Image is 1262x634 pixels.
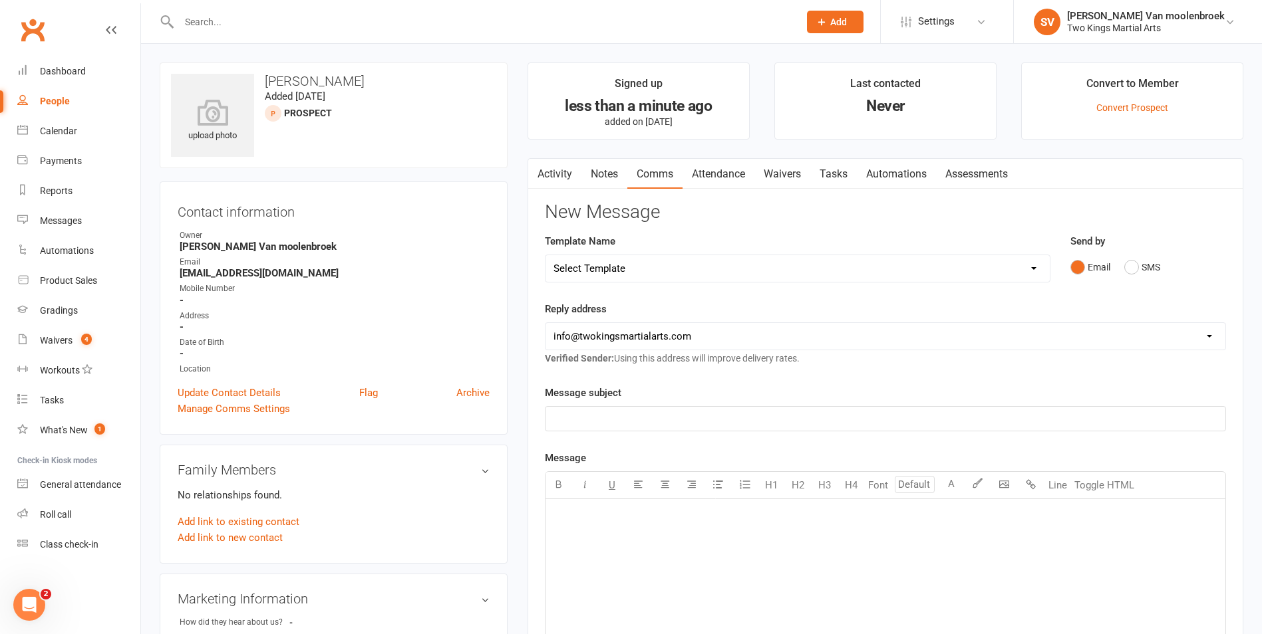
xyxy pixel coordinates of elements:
[180,267,490,279] strong: [EMAIL_ADDRESS][DOMAIN_NAME]
[17,326,140,356] a: Waivers 4
[175,13,790,31] input: Search...
[265,90,325,102] time: Added [DATE]
[1071,472,1138,498] button: Toggle HTML
[178,385,281,401] a: Update Contact Details
[94,423,105,435] span: 1
[1070,233,1105,249] label: Send by
[1067,10,1225,22] div: [PERSON_NAME] Van moolenbroek
[17,530,140,560] a: Class kiosk mode
[40,126,77,136] div: Calendar
[359,385,378,401] a: Flag
[807,11,864,33] button: Add
[81,334,92,345] span: 4
[13,589,45,621] iframe: Intercom live chat
[40,365,80,375] div: Workouts
[171,74,496,88] h3: [PERSON_NAME]
[615,75,663,99] div: Signed up
[456,385,490,401] a: Archive
[812,472,838,498] button: H3
[17,385,140,415] a: Tasks
[180,321,490,333] strong: -
[609,479,615,491] span: U
[178,463,490,477] h3: Family Members
[17,470,140,500] a: General attendance kiosk mode
[528,159,581,189] a: Activity
[40,215,82,226] div: Messages
[1086,75,1179,99] div: Convert to Member
[545,450,586,466] label: Message
[1096,102,1168,113] a: Convert Prospect
[857,159,936,189] a: Automations
[540,99,737,113] div: less than a minute ago
[850,75,921,99] div: Last contacted
[545,353,800,364] span: Using this address will improve delivery rates.
[810,159,857,189] a: Tasks
[936,159,1017,189] a: Assessments
[178,514,299,530] a: Add link to existing contact
[918,7,955,37] span: Settings
[40,509,71,520] div: Roll call
[40,305,78,316] div: Gradings
[178,401,290,417] a: Manage Comms Settings
[17,176,140,206] a: Reports
[17,500,140,530] a: Roll call
[1124,255,1160,280] button: SMS
[17,86,140,116] a: People
[40,156,82,166] div: Payments
[758,472,785,498] button: H1
[1044,472,1071,498] button: Line
[16,13,49,47] a: Clubworx
[180,282,490,295] div: Mobile Number
[17,56,140,86] a: Dashboard
[17,356,140,385] a: Workouts
[17,206,140,236] a: Messages
[40,395,64,405] div: Tasks
[40,245,94,256] div: Automations
[581,159,627,189] a: Notes
[838,472,865,498] button: H4
[180,241,490,253] strong: [PERSON_NAME] Van moolenbroek
[830,17,847,27] span: Add
[17,116,140,146] a: Calendar
[545,301,607,317] label: Reply address
[40,539,98,550] div: Class check-in
[180,336,490,349] div: Date of Birth
[865,472,891,498] button: Font
[17,236,140,266] a: Automations
[17,266,140,296] a: Product Sales
[180,310,490,322] div: Address
[180,256,490,268] div: Email
[40,425,88,435] div: What's New
[40,479,121,490] div: General attendance
[785,472,812,498] button: H2
[178,487,490,503] p: No relationships found.
[1067,22,1225,34] div: Two Kings Martial Arts
[178,530,283,546] a: Add link to new contact
[1070,255,1110,280] button: Email
[754,159,810,189] a: Waivers
[180,363,490,375] div: Location
[40,185,73,196] div: Reports
[627,159,683,189] a: Comms
[41,589,51,599] span: 2
[540,116,737,127] p: added on [DATE]
[171,99,254,143] div: upload photo
[1034,9,1060,35] div: SV
[180,294,490,306] strong: -
[284,108,332,118] snap: prospect
[17,296,140,326] a: Gradings
[545,233,615,249] label: Template Name
[40,275,97,286] div: Product Sales
[683,159,754,189] a: Attendance
[545,202,1226,223] h3: New Message
[40,96,70,106] div: People
[599,472,625,498] button: U
[180,616,289,629] div: How did they hear about us?
[787,99,984,113] div: Never
[180,348,490,360] strong: -
[545,385,621,401] label: Message subject
[40,335,73,346] div: Waivers
[178,199,490,219] h3: Contact information
[17,415,140,445] a: What's New1
[17,146,140,176] a: Payments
